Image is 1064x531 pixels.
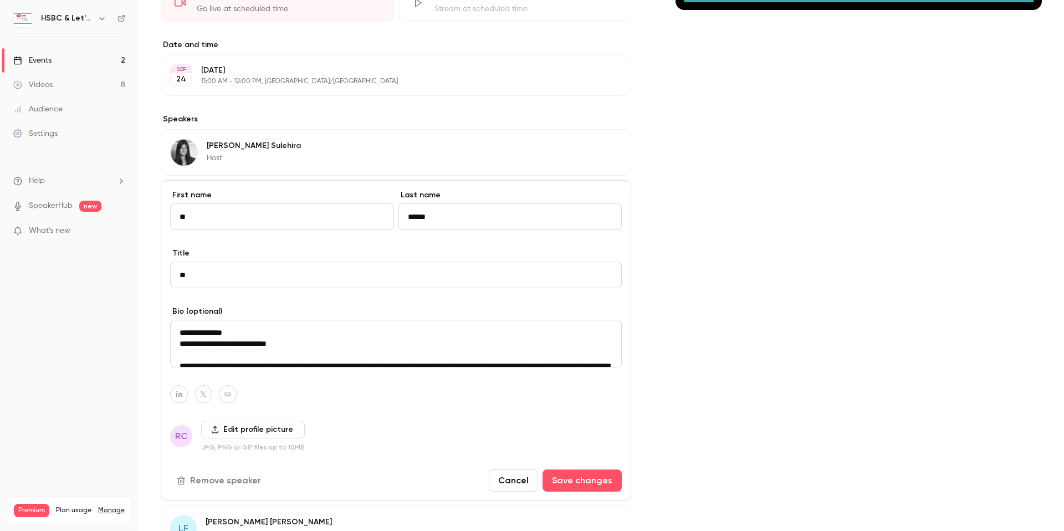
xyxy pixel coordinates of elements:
[171,65,191,73] div: SEP
[13,128,58,139] div: Settings
[161,39,631,50] label: Date and time
[207,140,301,151] p: [PERSON_NAME] Sulehira
[206,517,559,528] p: [PERSON_NAME] [PERSON_NAME]
[98,506,125,515] a: Manage
[161,129,631,176] div: Sophie Sulehira[PERSON_NAME] SulehiraHost
[13,104,63,115] div: Audience
[197,3,380,14] div: Go live at scheduled time
[14,9,32,27] img: HSBC & Let's All Talk Fertility
[201,77,572,86] p: 11:00 AM - 12:00 PM, [GEOGRAPHIC_DATA]/[GEOGRAPHIC_DATA]
[112,226,125,236] iframe: Noticeable Trigger
[170,469,270,492] button: Remove speaker
[201,65,572,76] p: [DATE]
[543,469,622,492] button: Save changes
[434,3,618,14] div: Stream at scheduled time
[79,201,101,212] span: new
[207,152,301,164] p: Host
[56,506,91,515] span: Plan usage
[398,190,622,201] label: Last name
[29,175,45,187] span: Help
[489,469,538,492] button: Cancel
[170,306,622,317] label: Bio (optional)
[161,114,631,125] label: Speakers
[13,79,53,90] div: Videos
[175,430,187,443] span: RC
[41,13,93,24] h6: HSBC & Let's All Talk Fertility
[29,225,70,237] span: What's new
[13,55,52,66] div: Events
[171,139,197,166] img: Sophie Sulehira
[170,248,622,259] label: Title
[176,74,186,85] p: 24
[13,175,125,187] li: help-dropdown-opener
[29,200,73,212] a: SpeakerHub
[14,504,49,517] span: Premium
[201,421,305,438] label: Edit profile picture
[170,190,394,201] label: First name
[201,443,305,452] p: JPG, PNG or GIF files up to 10MB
